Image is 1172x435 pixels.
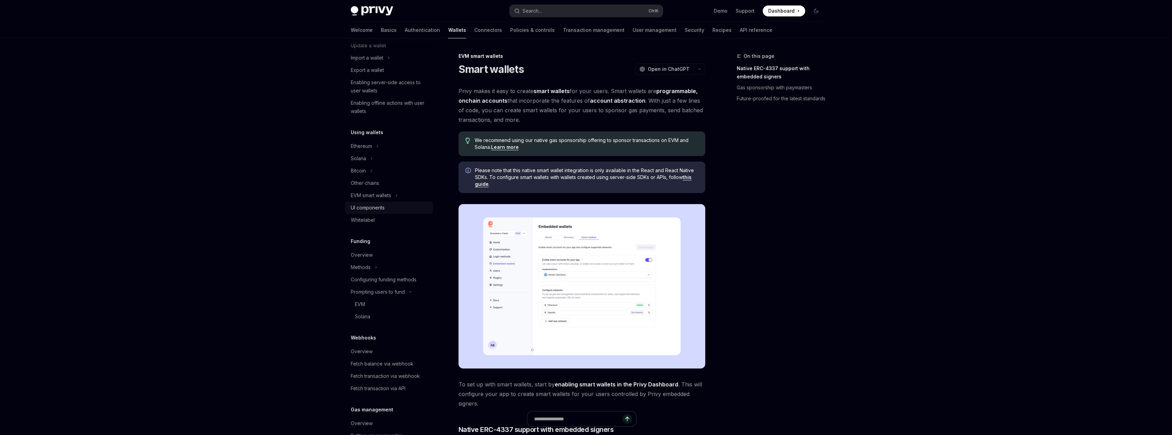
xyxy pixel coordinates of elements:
[563,22,624,38] a: Transaction management
[475,137,698,151] span: We recommend using our native gas sponsorship offering to sponsor transactions on EVM and Solana.
[351,6,393,16] img: dark logo
[351,204,385,212] div: UI components
[448,22,466,38] a: Wallets
[351,419,373,427] div: Overview
[465,138,470,144] svg: Tip
[351,263,371,271] div: Methods
[345,97,433,117] a: Enabling offline actions with user wallets
[811,5,822,16] button: Toggle dark mode
[714,8,727,14] a: Demo
[736,8,755,14] a: Support
[744,52,774,60] span: On this page
[345,298,433,310] a: EVM
[510,22,555,38] a: Policies & controls
[648,66,690,73] span: Open in ChatGPT
[351,154,366,163] div: Solana
[351,347,373,356] div: Overview
[737,63,827,82] a: Native ERC-4337 support with embedded signers
[635,63,694,75] button: Open in ChatGPT
[510,5,663,17] button: Search...CtrlK
[351,276,416,284] div: Configuring funding methods
[459,53,705,60] div: EVM smart wallets
[351,54,383,62] div: Import a wallet
[351,78,429,95] div: Enabling server-side access to user wallets
[351,66,384,74] div: Export a wallet
[633,22,677,38] a: User management
[351,384,405,393] div: Fetch transaction via API
[523,7,542,15] div: Search...
[533,88,570,94] strong: smart wallets
[474,22,502,38] a: Connectors
[345,177,433,189] a: Other chains
[459,86,705,125] span: Privy makes it easy to create for your users. Smart wallets are that incorporate the features of ...
[355,300,365,308] div: EVM
[459,380,705,408] span: To set up with smart wallets, start by . This will configure your app to create smart wallets for...
[465,168,472,175] svg: Info
[351,179,379,187] div: Other chains
[768,8,795,14] span: Dashboard
[351,191,391,200] div: EVM smart wallets
[351,406,393,414] h5: Gas management
[351,128,383,137] h5: Using wallets
[351,288,405,296] div: Prompting users to fund
[737,82,827,93] a: Gas sponsorship with paymasters
[351,99,429,115] div: Enabling offline actions with user wallets
[345,382,433,395] a: Fetch transaction via API
[712,22,732,38] a: Recipes
[351,142,372,150] div: Ethereum
[345,214,433,226] a: Whitelabel
[763,5,805,16] a: Dashboard
[351,167,366,175] div: Bitcoin
[345,358,433,370] a: Fetch balance via webhook
[345,64,433,76] a: Export a wallet
[685,22,704,38] a: Security
[381,22,397,38] a: Basics
[475,167,698,188] span: Please note that this native smart wallet integration is only available in the React and React Na...
[590,97,645,104] a: account abstraction
[345,202,433,214] a: UI components
[345,310,433,323] a: Solana
[622,414,632,424] button: Send message
[345,345,433,358] a: Overview
[459,63,524,75] h1: Smart wallets
[405,22,440,38] a: Authentication
[491,144,519,150] a: Learn more
[351,251,373,259] div: Overview
[351,237,370,245] h5: Funding
[555,381,678,388] a: enabling smart wallets in the Privy Dashboard
[351,216,375,224] div: Whitelabel
[355,312,370,321] div: Solana
[345,249,433,261] a: Overview
[345,273,433,286] a: Configuring funding methods
[737,93,827,104] a: Future-proofed for the latest standards
[351,372,420,380] div: Fetch transaction via webhook
[459,204,705,369] img: Sample enable smart wallets
[351,360,413,368] div: Fetch balance via webhook
[345,76,433,97] a: Enabling server-side access to user wallets
[345,370,433,382] a: Fetch transaction via webhook
[648,8,659,14] span: Ctrl K
[345,417,433,430] a: Overview
[740,22,772,38] a: API reference
[351,334,376,342] h5: Webhooks
[351,22,373,38] a: Welcome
